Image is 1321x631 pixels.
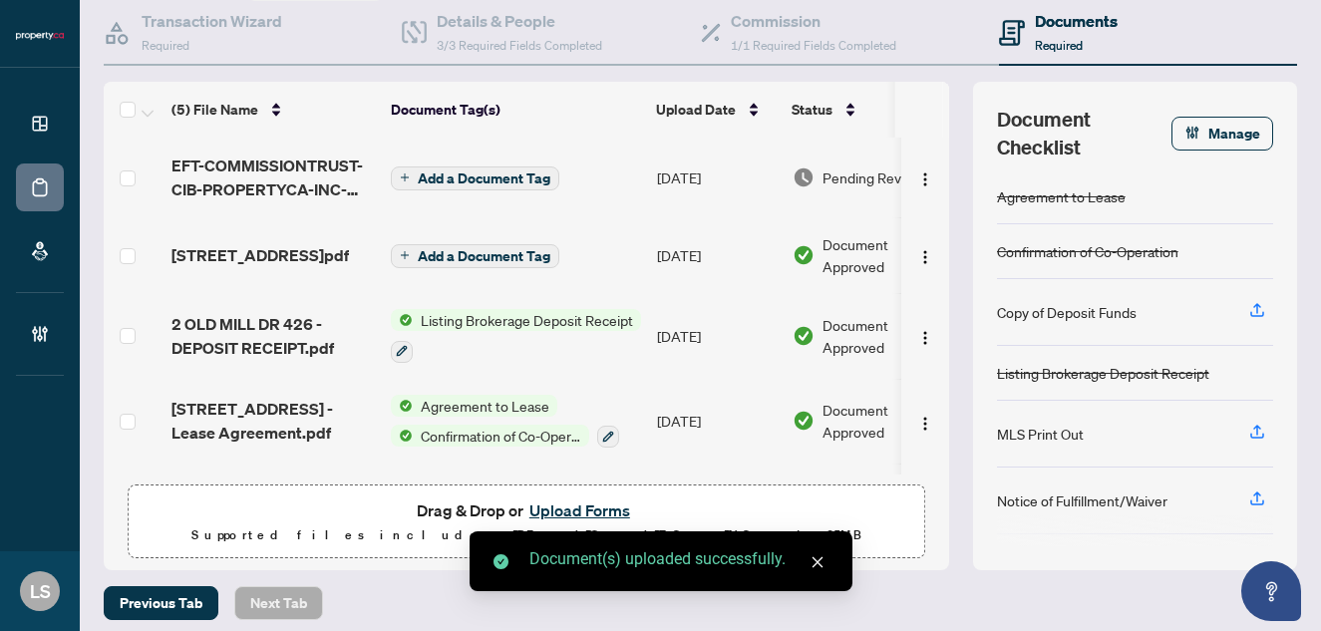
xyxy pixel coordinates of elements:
[997,240,1178,262] div: Confirmation of Co-Operation
[649,293,785,379] td: [DATE]
[917,416,933,432] img: Logo
[731,38,896,53] span: 1/1 Required Fields Completed
[792,99,832,121] span: Status
[649,379,785,465] td: [DATE]
[413,395,557,417] span: Agreement to Lease
[909,320,941,352] button: Logo
[234,586,323,620] button: Next Tab
[909,239,941,271] button: Logo
[391,395,619,449] button: Status IconAgreement to LeaseStatus IconConfirmation of Co-Operation
[649,217,785,293] td: [DATE]
[164,82,383,138] th: (5) File Name
[413,309,641,331] span: Listing Brokerage Deposit Receipt
[997,423,1084,445] div: MLS Print Out
[917,171,933,187] img: Logo
[104,586,218,620] button: Previous Tab
[400,250,410,260] span: plus
[142,9,282,33] h4: Transaction Wizard
[437,38,602,53] span: 3/3 Required Fields Completed
[649,464,785,549] td: [DATE]
[391,395,413,417] img: Status Icon
[823,399,946,443] span: Document Approved
[16,30,64,42] img: logo
[1035,38,1083,53] span: Required
[823,233,946,277] span: Document Approved
[171,312,375,360] span: 2 OLD MILL DR 426 - DEPOSIT RECEIPT.pdf
[793,244,815,266] img: Document Status
[997,106,1171,161] span: Document Checklist
[129,485,924,559] span: Drag & Drop orUpload FormsSupported files include .PDF, .JPG, .JPEG, .PNG under25MB
[823,314,946,358] span: Document Approved
[793,166,815,188] img: Document Status
[917,330,933,346] img: Logo
[142,38,189,53] span: Required
[141,523,912,547] p: Supported files include .PDF, .JPG, .JPEG, .PNG under 25 MB
[391,242,559,268] button: Add a Document Tag
[793,410,815,432] img: Document Status
[529,547,828,571] div: Document(s) uploaded successfully.
[997,185,1126,207] div: Agreement to Lease
[997,489,1167,511] div: Notice of Fulfillment/Waiver
[997,301,1137,323] div: Copy of Deposit Funds
[171,397,375,445] span: [STREET_ADDRESS] - Lease Agreement.pdf
[494,554,508,569] span: check-circle
[418,249,550,263] span: Add a Document Tag
[784,82,953,138] th: Status
[391,164,559,190] button: Add a Document Tag
[418,171,550,185] span: Add a Document Tag
[811,555,825,569] span: close
[120,587,202,619] span: Previous Tab
[649,138,785,217] td: [DATE]
[1171,117,1273,151] button: Manage
[417,497,636,523] span: Drag & Drop or
[523,497,636,523] button: Upload Forms
[391,244,559,268] button: Add a Document Tag
[909,161,941,193] button: Logo
[171,99,258,121] span: (5) File Name
[909,405,941,437] button: Logo
[391,425,413,447] img: Status Icon
[391,166,559,190] button: Add a Document Tag
[1208,118,1260,150] span: Manage
[807,551,828,573] a: Close
[437,9,602,33] h4: Details & People
[656,99,736,121] span: Upload Date
[171,243,349,267] span: [STREET_ADDRESS]pdf
[823,166,922,188] span: Pending Review
[383,82,648,138] th: Document Tag(s)
[997,362,1209,384] div: Listing Brokerage Deposit Receipt
[391,309,413,331] img: Status Icon
[400,172,410,182] span: plus
[1035,9,1118,33] h4: Documents
[30,577,51,605] span: LS
[171,154,375,201] span: EFT-COMMISSIONTRUST-CIB-PROPERTYCA-INC-BROKERAGE 10.PDF
[413,425,589,447] span: Confirmation of Co-Operation
[391,309,641,363] button: Status IconListing Brokerage Deposit Receipt
[917,249,933,265] img: Logo
[731,9,896,33] h4: Commission
[793,325,815,347] img: Document Status
[1241,561,1301,621] button: Open asap
[648,82,784,138] th: Upload Date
